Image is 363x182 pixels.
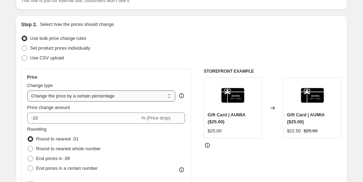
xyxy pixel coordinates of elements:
h6: STOREFRONT EXAMPLE [204,68,342,74]
span: Gift Card | AUMIA ($25.00) [208,112,245,124]
span: Price change amount [27,105,70,110]
img: 100_80x.png [298,81,326,109]
p: Select how the prices should change [40,21,114,28]
div: $22.50 [287,128,301,134]
div: help [178,92,185,99]
input: -15 [27,112,140,124]
strike: $25.00 [304,128,318,134]
div: $25.00 [208,128,222,134]
span: Gift Card | AUMIA ($25.00) [287,112,325,124]
span: Round to nearest .01 [36,136,79,141]
span: Rounding [27,126,47,132]
span: Change type [27,83,53,88]
h3: Price [27,74,37,80]
span: % (Price drop) [141,115,170,121]
img: 100_80x.png [219,81,247,109]
span: Round to nearest whole number [36,146,101,151]
h2: Step 2. [21,21,37,28]
span: Use bulk price change rules [30,36,86,41]
span: End prices in .99 [36,156,70,161]
span: End prices in a certain number [36,166,98,171]
span: Use CSV upload [30,55,64,60]
span: Set product prices individually [30,45,90,51]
